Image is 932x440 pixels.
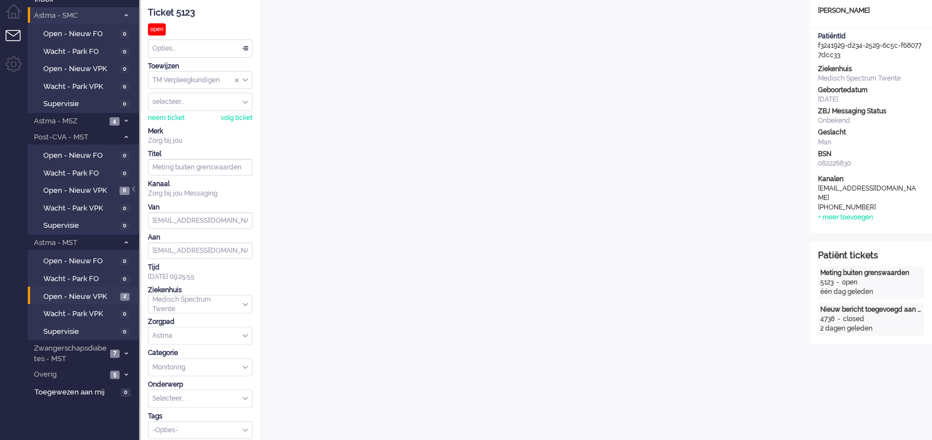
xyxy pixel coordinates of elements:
div: [PHONE_NUMBER] [818,203,918,212]
span: 0 [120,83,130,91]
div: Merk [148,127,252,136]
span: Overig [32,369,107,380]
div: Onderwerp [148,380,252,389]
span: 0 [120,152,130,160]
div: Tags [148,412,252,421]
div: één dag geleden [820,287,921,297]
span: 7 [110,349,120,358]
span: 0 [120,30,130,38]
span: 0 [120,310,130,318]
div: 4738 [820,314,835,324]
div: f3241929-d234-2529-6c5c-f680777dcc33 [810,32,932,60]
span: Wacht - Park FO [43,47,117,57]
div: Zorg bij jou Messaging [148,189,252,198]
span: Open - Nieuw FO [43,256,117,267]
div: 082226830 [818,159,924,168]
div: Meting buiten grenswaarden [820,268,921,278]
a: Wacht - Park FO 0 [32,272,138,284]
div: Zorg bij jou [148,136,252,146]
span: 0 [120,169,130,178]
div: Nieuw bericht toegevoegd aan gesprek [820,305,921,314]
div: [PERSON_NAME] [810,6,932,16]
a: Open - Nieuw VPK 0 [32,62,138,74]
div: ZBJ Messaging Status [818,107,924,116]
span: 0 [120,65,130,73]
span: Zwangerschapsdiabetes - MST [32,343,107,364]
li: Dashboard menu [6,4,31,29]
span: 0 [120,257,130,266]
span: Supervisie [43,99,117,109]
div: Medisch Spectrum Twente [818,74,924,83]
div: [DATE] 09:25:55 [148,263,252,282]
span: Open - Nieuw VPK [43,64,117,74]
span: 0 [120,222,130,230]
div: Ticket 5123 [148,7,252,19]
span: 2 [120,293,130,301]
span: Supervisie [43,327,117,337]
span: 0 [120,328,130,336]
div: Assign Group [148,71,252,89]
div: Geboortedatum [818,86,924,95]
div: Ziekenhuis [148,286,252,295]
div: PatiëntId [818,32,924,41]
a: Wacht - Park FO 0 [32,45,138,57]
span: Open - Nieuw VPK [43,186,117,196]
div: 5123 [820,278,834,287]
div: - [834,278,842,287]
div: Toewijzen [148,62,252,71]
div: closed [843,314,864,324]
div: - [835,314,843,324]
span: 0 [121,388,131,397]
span: 4 [110,117,120,126]
span: 5 [110,371,120,379]
div: Categorie [148,348,252,358]
div: Man [818,138,924,147]
div: Zorgpad [148,317,252,327]
div: [DATE] [818,95,924,104]
body: Rich Text Area. Press ALT-0 for help. [4,4,526,24]
div: + meer toevoegen [818,213,873,222]
div: Tijd [148,263,252,272]
a: Wacht - Park VPK 0 [32,307,138,319]
span: Open - Nieuw FO [43,29,117,39]
div: volg ticket [221,113,252,123]
a: Supervisie 0 [32,219,138,231]
div: Aan [148,233,252,242]
div: Onbekend [818,116,924,126]
a: Supervisie 0 [32,97,138,109]
span: Wacht - Park FO [43,274,117,284]
span: Astma - MSZ [32,116,106,127]
span: 6 [120,187,130,195]
span: Astma - MST [32,238,118,248]
span: Toegewezen aan mij [34,387,117,398]
a: Open - Nieuw VPK 6 [32,184,138,196]
div: neem ticket [148,113,185,123]
span: Wacht - Park VPK [43,309,117,319]
a: Open - Nieuw FO 0 [32,254,138,267]
span: Open - Nieuw VPK [43,292,117,302]
div: Kanalen [818,174,924,184]
div: Van [148,203,252,212]
div: open [842,278,857,287]
span: Wacht - Park VPK [43,203,117,214]
span: Post-CVA - MST [32,132,118,143]
div: Patiënt tickets [818,249,924,262]
a: Wacht - Park VPK 0 [32,80,138,92]
span: 0 [120,275,130,283]
a: Toegewezen aan mij 0 [32,386,139,398]
span: 0 [120,100,130,108]
div: Ziekenhuis [818,64,924,74]
a: Wacht - Park FO 0 [32,167,138,179]
a: Open - Nieuw FO 0 [32,149,138,161]
a: Open - Nieuw FO 0 [32,27,138,39]
div: BSN [818,149,924,159]
div: [EMAIL_ADDRESS][DOMAIN_NAME] [818,184,918,203]
a: Open - Nieuw VPK 2 [32,290,138,302]
div: 2 dagen geleden [820,324,921,333]
div: Assign User [148,93,252,111]
li: Tickets menu [6,30,31,55]
span: Astma - SMC [32,11,118,21]
span: 0 [120,48,130,56]
a: Wacht - Park VPK 0 [32,202,138,214]
div: Kanaal [148,179,252,189]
